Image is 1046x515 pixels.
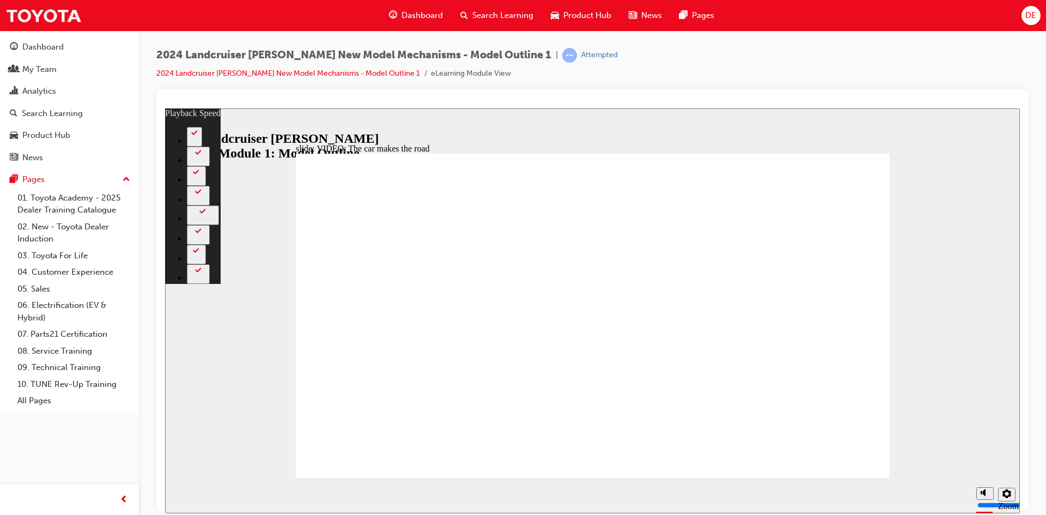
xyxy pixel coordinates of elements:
[13,247,135,264] a: 03. Toyota For Life
[380,4,452,27] a: guage-iconDashboard
[13,359,135,376] a: 09. Technical Training
[389,9,397,22] span: guage-icon
[1021,6,1041,25] button: DE
[542,4,620,27] a: car-iconProduct Hub
[452,4,542,27] a: search-iconSearch Learning
[13,326,135,343] a: 07. Parts21 Certification
[629,9,637,22] span: news-icon
[4,37,135,57] a: Dashboard
[4,35,135,169] button: DashboardMy TeamAnalyticsSearch LearningProduct HubNews
[4,81,135,101] a: Analytics
[156,49,551,62] span: 2024 Landcruiser [PERSON_NAME] New Model Mechanisms - Model Outline 1
[556,49,558,62] span: |
[13,392,135,409] a: All Pages
[13,343,135,360] a: 08. Service Training
[671,4,723,27] a: pages-iconPages
[22,107,83,120] div: Search Learning
[1025,9,1036,22] span: DE
[692,9,714,22] span: Pages
[13,297,135,326] a: 06. Electrification (EV & Hybrid)
[10,65,18,75] span: people-icon
[551,9,559,22] span: car-icon
[581,50,618,60] div: Attempted
[5,3,82,28] img: Trak
[22,41,64,53] div: Dashboard
[641,9,662,22] span: News
[472,9,533,22] span: Search Learning
[4,169,135,190] button: Pages
[4,59,135,80] a: My Team
[22,152,43,164] div: News
[22,19,37,38] button: 2
[13,264,135,281] a: 04. Customer Experience
[4,125,135,146] a: Product Hub
[833,393,854,422] label: Zoom to fit
[460,9,468,22] span: search-icon
[563,9,611,22] span: Product Hub
[620,4,671,27] a: news-iconNews
[10,109,17,119] span: search-icon
[10,175,18,185] span: pages-icon
[22,63,57,76] div: My Team
[4,148,135,168] a: News
[13,219,135,247] a: 02. New - Toyota Dealer Induction
[13,281,135,298] a: 05. Sales
[22,173,45,186] div: Pages
[806,369,849,405] div: misc controls
[812,392,883,401] input: volume
[123,173,130,187] span: up-icon
[10,87,18,96] span: chart-icon
[22,85,56,98] div: Analytics
[402,9,443,22] span: Dashboard
[431,68,511,80] li: eLearning Module View
[562,48,577,63] span: learningRecordVerb_ATTEMPT-icon
[679,9,688,22] span: pages-icon
[156,69,420,78] a: 2024 Landcruiser [PERSON_NAME] New Model Mechanisms - Model Outline 1
[4,104,135,124] a: Search Learning
[120,493,128,507] span: prev-icon
[10,153,18,163] span: news-icon
[833,379,850,393] button: Settings
[10,131,18,141] span: car-icon
[811,379,829,391] button: Mute (Ctrl+Alt+M)
[10,43,18,52] span: guage-icon
[22,129,70,142] div: Product Hub
[13,190,135,219] a: 01. Toyota Academy - 2025 Dealer Training Catalogue
[13,376,135,393] a: 10. TUNE Rev-Up Training
[26,28,33,37] div: 2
